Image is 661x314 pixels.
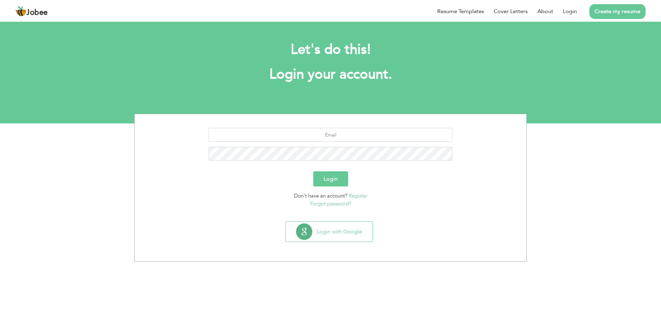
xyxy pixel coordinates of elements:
input: Email [209,128,453,142]
a: Create my resume [589,4,646,19]
a: Login [563,7,577,16]
button: Login with Google [286,222,373,242]
img: jobee.io [15,6,27,17]
h2: Let's do this! [145,41,516,59]
a: Register [349,192,367,199]
h1: Login your account. [145,65,516,83]
span: Don't have an account? [294,192,347,199]
a: Jobee [15,6,48,17]
button: Login [313,171,348,186]
span: Jobee [27,9,48,17]
a: Forgot password? [310,200,351,207]
a: Cover Letters [494,7,528,16]
a: About [537,7,553,16]
a: Resume Templates [437,7,484,16]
